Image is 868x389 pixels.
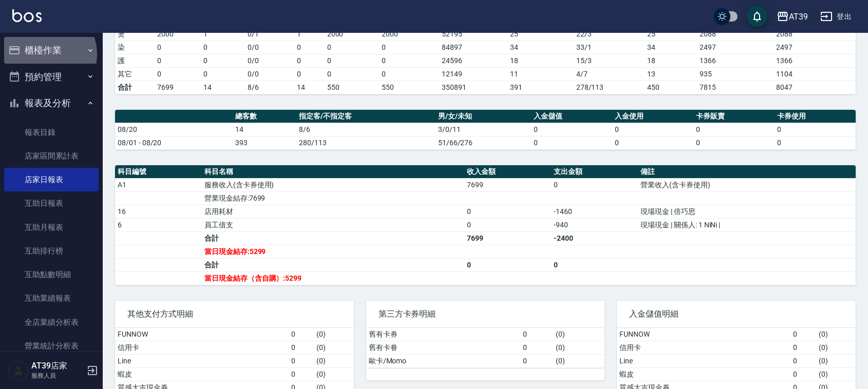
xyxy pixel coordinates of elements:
td: 0 [612,123,693,136]
td: 2088 [773,27,856,41]
td: 3/0/11 [436,123,531,136]
th: 指定客/不指定客 [296,110,435,123]
th: 備註 [638,165,856,179]
th: 卡券使用 [775,110,856,123]
td: 當日現金結存（含自購）:5299 [202,271,464,285]
td: A1 [115,178,202,191]
td: 0 [155,67,201,81]
td: 4 / 7 [574,67,645,81]
td: Line [617,354,790,367]
th: 入金儲值 [531,110,612,123]
td: 1366 [697,54,773,67]
td: 0 [790,341,816,354]
td: 0 / 0 [245,54,294,67]
a: 互助點數明細 [4,263,99,286]
table: a dense table [366,328,605,368]
td: 蝦皮 [617,367,790,381]
td: 16 [115,205,202,218]
td: 14 [294,81,325,94]
td: 0 [520,328,553,341]
td: 0 [464,258,551,271]
th: 支出金額 [551,165,638,179]
td: ( 0 ) [816,328,856,341]
td: 51/66/276 [436,136,531,149]
td: 信用卡 [115,341,289,354]
td: 0 [775,123,856,136]
td: 0 [289,367,314,381]
span: 第三方卡券明細 [379,309,593,319]
td: 8/6 [296,123,435,136]
div: AT39 [789,10,808,23]
td: 0 / 0 [245,67,294,81]
td: 350891 [439,81,507,94]
td: 當日現金結存:5299 [202,245,464,258]
td: 員工借支 [202,218,464,231]
td: 14 [233,123,297,136]
td: 營業收入(含卡券使用) [638,178,856,191]
td: 0 [464,205,551,218]
td: 12149 [439,67,507,81]
th: 科目名稱 [202,165,464,179]
td: 935 [697,67,773,81]
td: FUNNOW [617,328,790,341]
td: 0 [289,341,314,354]
td: 其它 [115,67,155,81]
td: 歐卡/Momo [366,354,520,367]
a: 互助排行榜 [4,239,99,263]
td: 0 [531,136,612,149]
td: 2000 [379,27,439,41]
td: 1366 [773,54,856,67]
th: 總客數 [233,110,297,123]
a: 全店業績分析表 [4,310,99,334]
td: 34 [645,41,697,54]
td: 2088 [697,27,773,41]
td: ( 0 ) [553,354,605,367]
td: 0 [201,67,245,81]
td: 1104 [773,67,856,81]
a: 營業統計分析表 [4,334,99,358]
a: 互助業績報表 [4,286,99,310]
td: 1 [294,27,325,41]
td: 7699 [464,231,551,245]
td: 8/6 [245,81,294,94]
td: 11 [507,67,574,81]
td: 0 [520,354,553,367]
td: 18 [645,54,697,67]
a: 互助日報表 [4,191,99,215]
td: 護 [115,54,155,67]
td: ( 0 ) [314,367,353,381]
td: 0 [294,67,325,81]
a: 店家區間累計表 [4,144,99,168]
td: 0 [379,54,439,67]
td: 合計 [202,231,464,245]
td: ( 0 ) [314,354,353,367]
td: 0 [790,354,816,367]
td: 52195 [439,27,507,41]
td: 2000 [155,27,201,41]
td: Line [115,354,289,367]
td: 6 [115,218,202,231]
td: 染 [115,41,155,54]
td: 0 [520,341,553,354]
td: 33 / 1 [574,41,645,54]
td: 08/01 - 08/20 [115,136,233,149]
td: 15 / 3 [574,54,645,67]
td: -940 [551,218,638,231]
td: ( 0 ) [553,341,605,354]
td: 0 [325,41,379,54]
table: a dense table [115,110,856,150]
td: 550 [379,81,439,94]
td: 0 [790,328,816,341]
td: FUNNOW [115,328,289,341]
td: 25 [507,27,574,41]
td: 450 [645,81,697,94]
td: 2497 [697,41,773,54]
td: 8047 [773,81,856,94]
td: 0 [775,136,856,149]
button: 櫃檯作業 [4,37,99,64]
button: 登出 [816,7,856,26]
td: 393 [233,136,297,149]
td: 0 [294,41,325,54]
td: 店用耗材 [202,205,464,218]
td: 0 [325,67,379,81]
